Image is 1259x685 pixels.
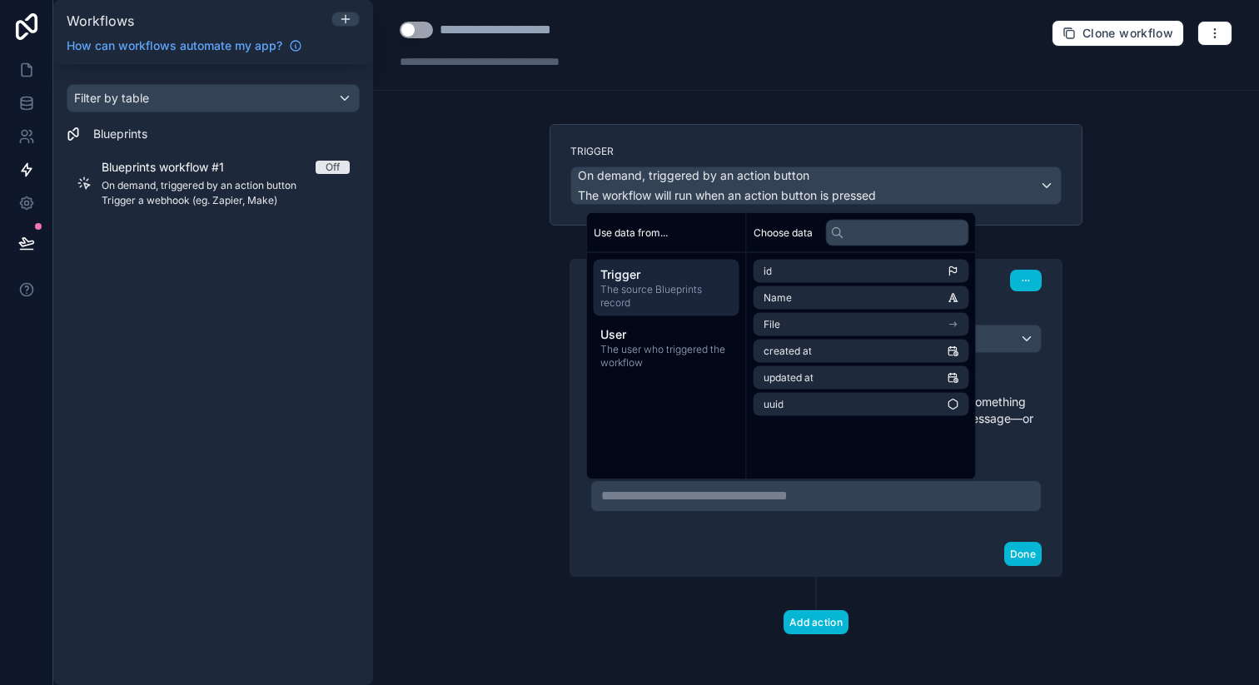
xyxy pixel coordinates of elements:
span: Blueprints workflow #1 [102,159,244,176]
span: Workflows [67,12,134,29]
span: Blueprints [93,126,147,142]
button: Clone workflow [1052,20,1184,47]
label: Trigger [570,145,1062,158]
span: The user who triggered the workflow [600,343,733,370]
div: scrollable content [53,64,373,685]
span: User [600,326,733,343]
div: scrollable content [587,253,746,383]
span: Trigger a webhook (eg. Zapier, Make) [102,194,350,207]
span: On demand, triggered by an action button [102,179,350,192]
button: On demand, triggered by an action buttonThe workflow will run when an action button is pressed [570,166,1062,205]
span: Clone workflow [1082,26,1173,41]
span: The workflow will run when an action button is pressed [578,188,876,202]
button: Done [1004,542,1042,566]
span: On demand, triggered by an action button [578,167,809,184]
span: Trigger [600,266,733,283]
span: How can workflows automate my app? [67,37,282,54]
div: Off [326,161,340,174]
a: Blueprints workflow #1OffOn demand, triggered by an action buttonTrigger a webhook (eg. Zapier, M... [67,149,360,217]
span: Filter by table [74,91,149,105]
span: The source Blueprints record [600,283,733,310]
span: Use data from... [594,226,668,239]
button: Add action [784,610,848,634]
button: Filter by table [67,84,360,112]
a: How can workflows automate my app? [60,37,309,54]
span: Choose data [754,226,813,239]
